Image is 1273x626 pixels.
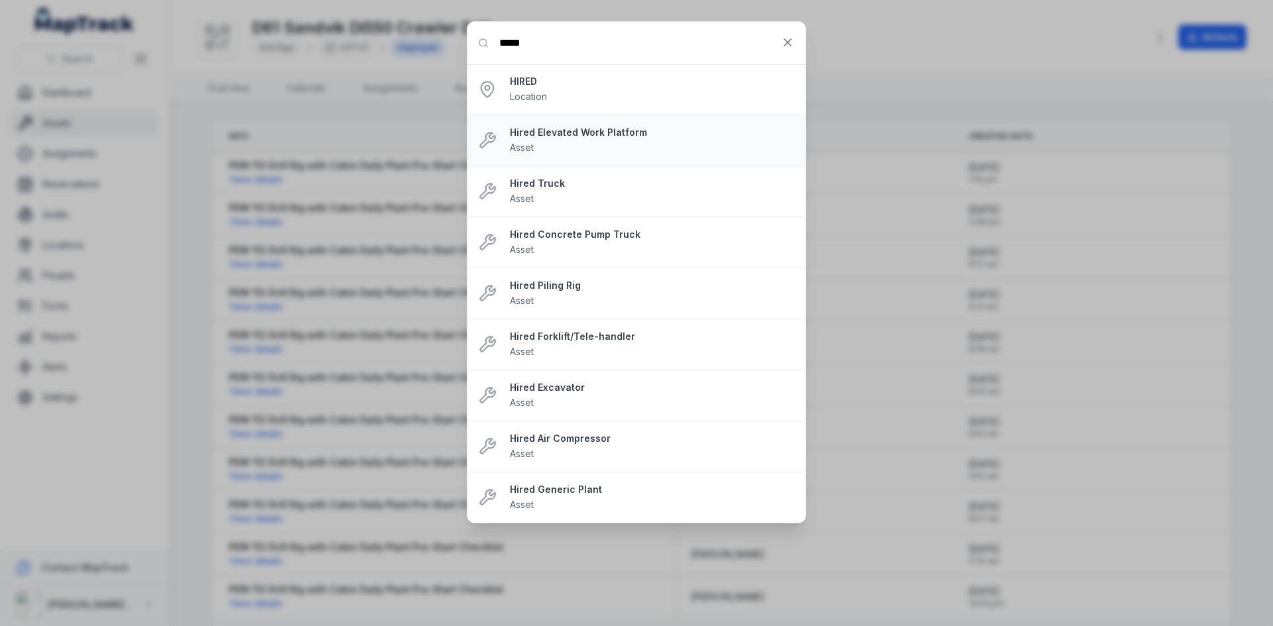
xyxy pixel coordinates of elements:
[510,346,534,357] span: Asset
[510,279,795,308] a: Hired Piling RigAsset
[510,75,795,88] strong: HIRED
[510,381,795,410] a: Hired ExcavatorAsset
[510,397,534,408] span: Asset
[510,193,534,204] span: Asset
[510,295,534,306] span: Asset
[510,330,795,343] strong: Hired Forklift/Tele-handler
[510,330,795,359] a: Hired Forklift/Tele-handlerAsset
[510,448,534,459] span: Asset
[510,499,534,510] span: Asset
[510,244,534,255] span: Asset
[510,91,547,102] span: Location
[510,228,795,257] a: Hired Concrete Pump TruckAsset
[510,432,795,445] strong: Hired Air Compressor
[510,126,795,139] strong: Hired Elevated Work Platform
[510,483,795,512] a: Hired Generic PlantAsset
[510,126,795,155] a: Hired Elevated Work PlatformAsset
[510,75,795,104] a: HIREDLocation
[510,228,795,241] strong: Hired Concrete Pump Truck
[510,177,795,206] a: Hired TruckAsset
[510,381,795,394] strong: Hired Excavator
[510,177,795,190] strong: Hired Truck
[510,432,795,461] a: Hired Air CompressorAsset
[510,279,795,292] strong: Hired Piling Rig
[510,483,795,496] strong: Hired Generic Plant
[510,142,534,153] span: Asset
